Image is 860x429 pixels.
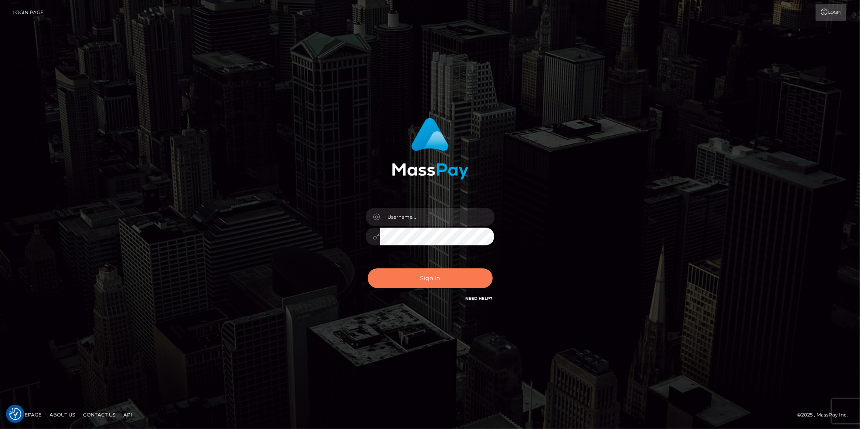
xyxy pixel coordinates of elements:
[392,118,469,180] img: MassPay Login
[380,208,495,226] input: Username...
[80,408,119,421] a: Contact Us
[816,4,846,21] a: Login
[120,408,135,421] a: API
[9,408,45,421] a: Homepage
[368,268,493,288] button: Sign in
[46,408,78,421] a: About Us
[9,408,21,420] button: Consent Preferences
[9,408,21,420] img: Revisit consent button
[797,410,854,419] div: © 2025 , MassPay Inc.
[12,4,44,21] a: Login Page
[466,296,493,301] a: Need Help?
